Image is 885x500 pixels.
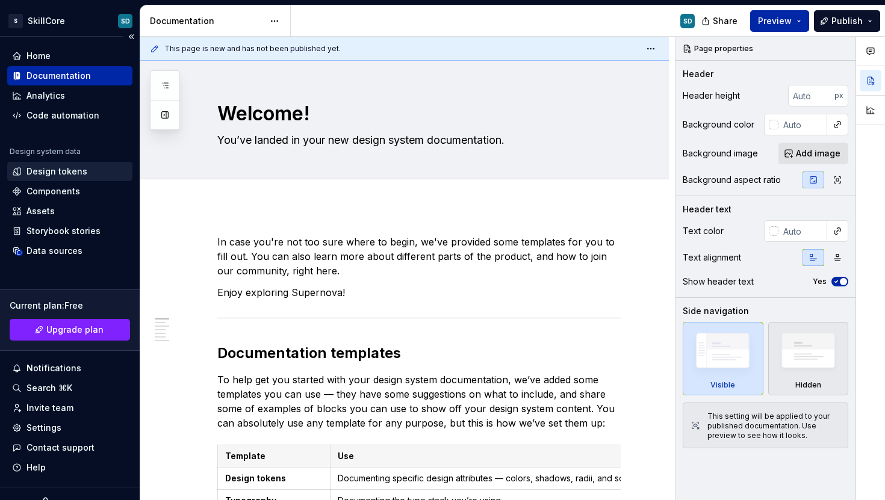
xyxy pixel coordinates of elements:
button: Contact support [7,438,132,457]
div: SD [683,16,692,26]
button: SSkillCoreSD [2,8,137,34]
p: In case you're not too sure where to begin, we've provided some templates for you to fill out. Yo... [217,235,621,278]
div: Hidden [795,380,821,390]
div: Code automation [26,110,99,122]
div: Invite team [26,402,73,414]
input: Auto [778,220,827,242]
a: Design tokens [7,162,132,181]
button: Add image [778,143,848,164]
div: Background aspect ratio [683,174,781,186]
div: Current plan : Free [10,300,130,312]
p: px [834,91,843,100]
button: Search ⌘K [7,378,132,398]
a: Documentation [7,66,132,85]
p: Use [338,450,642,462]
div: SkillCore [28,15,65,27]
div: Text color [683,225,724,237]
div: Help [26,461,46,474]
button: Help [7,458,132,477]
span: Upgrade plan [46,324,104,336]
div: Documentation [150,15,264,27]
a: Storybook stories [7,221,132,241]
h2: Documentation templates [217,344,621,363]
input: Auto [788,85,834,106]
div: S [8,14,23,28]
div: Design tokens [26,165,87,177]
a: Components [7,182,132,201]
div: Notifications [26,362,81,374]
div: Background color [683,119,754,131]
button: Publish [814,10,880,32]
input: Auto [778,114,827,135]
a: Code automation [7,106,132,125]
span: Share [713,15,737,27]
div: Data sources [26,245,82,257]
div: Visible [710,380,735,390]
a: Data sources [7,241,132,261]
p: To help get you started with your design system documentation, we’ve added some templates you can... [217,372,621,430]
div: Side navigation [683,305,749,317]
textarea: Welcome! [215,99,618,128]
div: Header height [683,90,740,102]
div: Assets [26,205,55,217]
button: Upgrade plan [10,319,130,341]
button: Notifications [7,359,132,378]
a: Settings [7,418,132,437]
p: Enjoy exploring Supernova! [217,285,621,300]
div: Show header text [683,276,754,288]
div: Documentation [26,70,91,82]
span: Publish [831,15,863,27]
a: Analytics [7,86,132,105]
a: Home [7,46,132,66]
p: Template [225,450,323,462]
a: Assets [7,202,132,221]
strong: Design tokens [225,473,286,483]
div: Storybook stories [26,225,101,237]
span: Add image [796,147,840,159]
div: Design system data [10,147,81,156]
label: Yes [813,277,827,286]
div: SD [121,16,130,26]
span: Preview [758,15,792,27]
div: Home [26,50,51,62]
div: Search ⌘K [26,382,72,394]
div: Analytics [26,90,65,102]
div: Background image [683,147,758,159]
div: Header [683,68,713,80]
div: Visible [683,322,763,395]
button: Share [695,10,745,32]
span: This page is new and has not been published yet. [164,44,341,54]
p: Documenting specific design attributes — colors, shadows, radii, and so on. [338,472,642,484]
div: Settings [26,422,61,434]
div: Hidden [768,322,849,395]
textarea: You’ve landed in your new design system documentation. [215,131,618,150]
div: This setting will be applied to your published documentation. Use preview to see how it looks. [707,412,840,440]
div: Contact support [26,442,95,454]
a: Invite team [7,398,132,418]
button: Preview [750,10,809,32]
div: Components [26,185,80,197]
div: Header text [683,203,731,215]
button: Collapse sidebar [123,28,140,45]
div: Text alignment [683,252,741,264]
